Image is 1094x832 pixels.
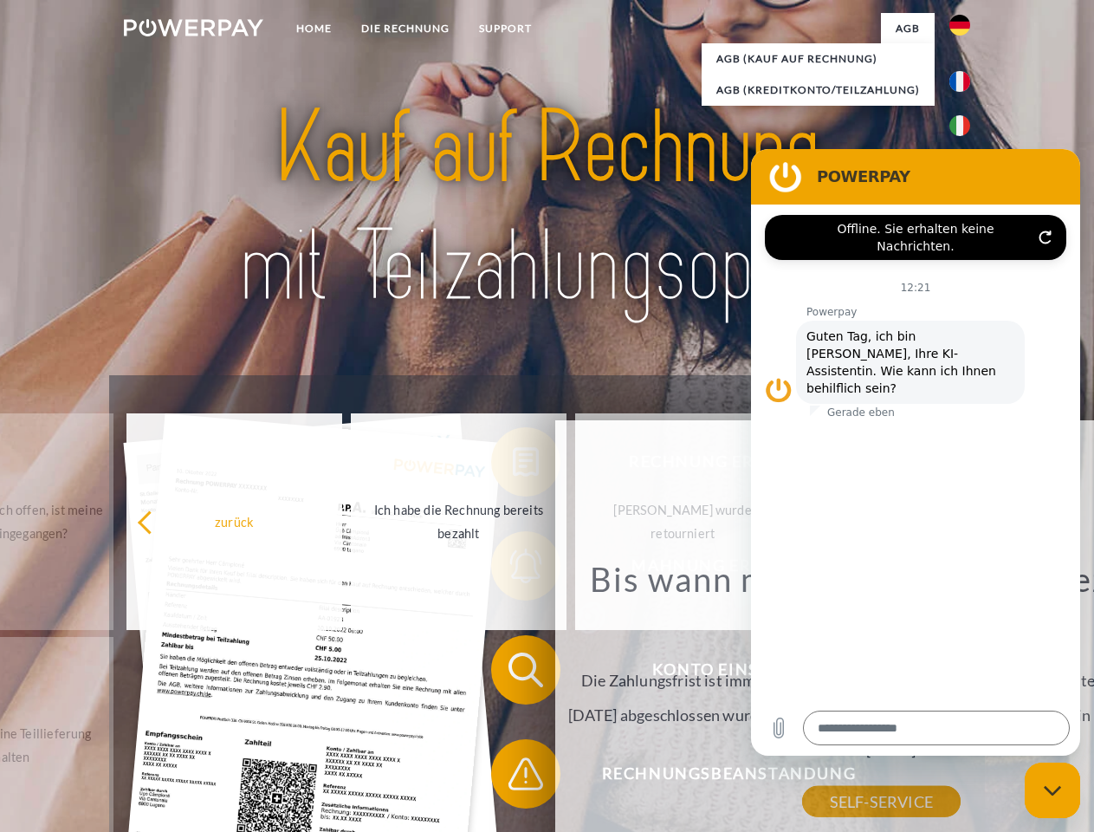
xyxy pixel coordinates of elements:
[282,13,346,44] a: Home
[949,71,970,92] img: fr
[491,739,942,809] button: Rechnungsbeanstandung
[1025,763,1080,818] iframe: Schaltfläche zum Öffnen des Messaging-Fensters; Konversation läuft
[504,648,547,692] img: qb_search.svg
[464,13,547,44] a: SUPPORT
[124,19,263,36] img: logo-powerpay-white.svg
[491,635,942,705] button: Konto einsehen
[702,75,935,106] a: AGB (Kreditkonto/Teilzahlung)
[346,13,464,44] a: DIE RECHNUNG
[949,115,970,136] img: it
[949,15,970,36] img: de
[702,43,935,75] a: AGB (Kauf auf Rechnung)
[881,13,935,44] a: agb
[802,786,961,817] a: SELF-SERVICE
[751,149,1080,756] iframe: Messaging-Fenster
[361,498,556,545] div: Ich habe die Rechnung bereits bezahlt
[137,510,332,533] div: zurück
[504,752,547,796] img: qb_warning.svg
[165,83,929,332] img: title-powerpay_de.svg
